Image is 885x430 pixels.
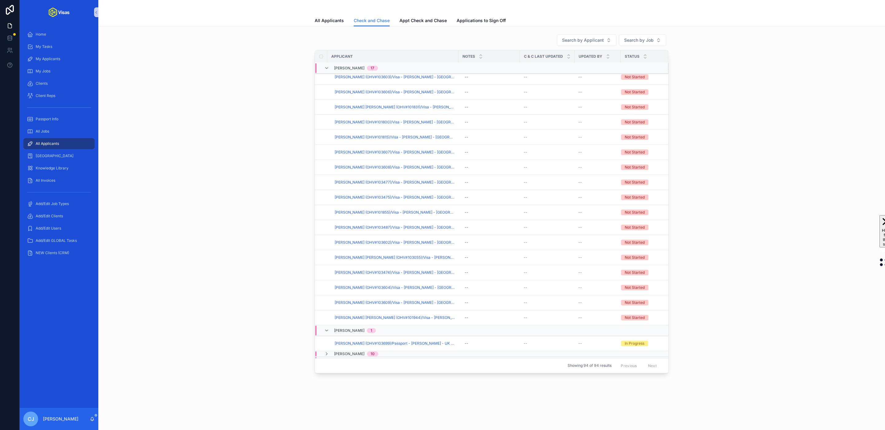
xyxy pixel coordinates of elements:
span: Add/Edit Clients [36,214,63,219]
span: Appt Check and Chase [399,17,447,24]
div: Not Started [625,240,645,245]
span: -- [524,240,527,245]
div: Not Started [625,165,645,170]
a: Applications to Sign Off [457,15,506,27]
div: -- [465,210,468,215]
span: [PERSON_NAME] (OHV#103604)/Visa - [PERSON_NAME] - [GEOGRAPHIC_DATA] DS160 - [DATE] (#1291) [335,285,455,290]
a: [PERSON_NAME] (OHV#103609)/Visa - [PERSON_NAME] - [GEOGRAPHIC_DATA] DS160 - [DATE] (#1291) [335,300,455,305]
span: Add/Edit GLOBAL Tasks [36,238,77,243]
span: [PERSON_NAME] (OHV#103603)/Visa - [PERSON_NAME] - [GEOGRAPHIC_DATA] DS160 - [DATE] (#1291) [335,75,455,79]
a: [PERSON_NAME] (OHV#101800)/Visa - [PERSON_NAME] - [GEOGRAPHIC_DATA] DS160 - [DATE] (#1291) [335,120,455,125]
div: -- [465,165,468,170]
a: [PERSON_NAME] (OHV#103477)/Visa - [PERSON_NAME] - [GEOGRAPHIC_DATA] DS160 - [DATE] (#1291) [335,180,455,185]
span: -- [524,270,527,275]
a: My Applicants [23,53,95,64]
a: My Tasks [23,41,95,52]
div: -- [465,285,468,290]
span: Add/Edit Users [36,226,61,231]
div: Not Started [625,270,645,275]
a: [PERSON_NAME] (OHV#103474)/Visa - [PERSON_NAME] - [GEOGRAPHIC_DATA] DS160 - [DATE] (#1291) [335,270,455,275]
span: -- [578,240,582,245]
div: -- [465,255,468,260]
a: Add/Edit Job Types [23,198,95,209]
span: -- [524,90,527,95]
div: Not Started [625,74,645,80]
div: Not Started [625,149,645,155]
span: -- [524,150,527,155]
div: Not Started [625,300,645,305]
span: -- [578,270,582,275]
a: [PERSON_NAME] (OHV#101815)/Visa - [PERSON_NAME] - [GEOGRAPHIC_DATA] DS160 - [DATE] (#1291) [335,135,455,140]
span: [PERSON_NAME] [334,328,364,333]
a: [PERSON_NAME] (OHV#103602)/Visa - [PERSON_NAME] - [GEOGRAPHIC_DATA] DS160 - [DATE] (#1291) [335,240,455,245]
span: -- [524,341,527,346]
span: Search by Job [624,37,654,43]
span: [GEOGRAPHIC_DATA] [36,153,73,158]
div: Not Started [625,180,645,185]
span: C & C Last Updated [524,54,563,59]
div: -- [465,120,468,125]
span: -- [578,315,582,320]
div: 17 [371,66,374,71]
button: Select Button [619,34,666,46]
span: Knowledge Library [36,166,69,171]
a: NEW Clients (CRM) [23,247,95,258]
div: 1 [371,328,372,333]
span: All Applicants [36,141,59,146]
div: Not Started [625,89,645,95]
span: -- [524,120,527,125]
div: -- [465,75,468,79]
a: [PERSON_NAME] (OHV#103699)/Passport - [PERSON_NAME] - UK First Time Concurrent Passport - [DATE] ... [335,341,455,346]
span: Clients [36,81,48,86]
div: Not Started [625,285,645,290]
span: All Applicants [315,17,344,24]
div: Not Started [625,195,645,200]
button: Select Button [557,34,616,46]
span: -- [578,180,582,185]
a: All Jobs [23,126,95,137]
img: App logo [49,7,69,17]
span: [PERSON_NAME] [334,351,364,356]
div: -- [465,240,468,245]
div: Not Started [625,315,645,320]
span: Check and Chase [354,17,390,24]
span: My Applicants [36,56,60,61]
span: [PERSON_NAME] (OHV#101855)/Visa - [PERSON_NAME] - [GEOGRAPHIC_DATA] DS160 - [DATE] (#1291) [335,210,455,215]
a: [GEOGRAPHIC_DATA] [23,150,95,161]
div: scrollable content [20,25,98,266]
span: Showing 94 of 94 results [568,363,612,368]
span: -- [524,75,527,79]
span: -- [578,75,582,79]
span: -- [578,165,582,170]
span: -- [578,195,582,200]
span: -- [524,135,527,140]
span: -- [524,195,527,200]
span: Search by Applicant [562,37,604,43]
div: -- [465,225,468,230]
span: -- [524,165,527,170]
span: -- [524,180,527,185]
div: Not Started [625,225,645,230]
a: [PERSON_NAME] (OHV#103607)/Visa - [PERSON_NAME] - [GEOGRAPHIC_DATA] DS160 - [DATE] (#1291) [335,150,455,155]
span: -- [578,210,582,215]
span: Home [36,32,46,37]
span: -- [578,341,582,346]
div: -- [465,341,468,346]
span: -- [578,225,582,230]
span: -- [578,135,582,140]
span: -- [578,105,582,110]
a: Client Reps [23,90,95,101]
div: -- [465,180,468,185]
span: My Tasks [36,44,52,49]
span: -- [524,285,527,290]
span: -- [524,210,527,215]
span: -- [578,120,582,125]
p: [PERSON_NAME] [43,416,78,422]
span: -- [524,315,527,320]
div: -- [465,195,468,200]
